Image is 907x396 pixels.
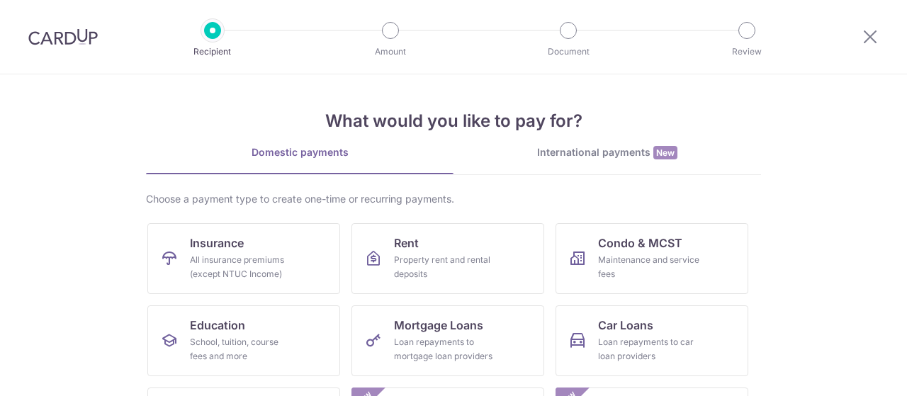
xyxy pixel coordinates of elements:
a: EducationSchool, tuition, course fees and more [147,305,340,376]
div: Choose a payment type to create one-time or recurring payments. [146,192,761,206]
span: Mortgage Loans [394,317,483,334]
p: Review [694,45,799,59]
p: Recipient [160,45,265,59]
div: International payments [453,145,761,160]
h4: What would you like to pay for? [146,108,761,134]
div: Domestic payments [146,145,453,159]
p: Document [516,45,621,59]
a: RentProperty rent and rental deposits [351,223,544,294]
span: Insurance [190,234,244,251]
span: Car Loans [598,317,653,334]
span: Condo & MCST [598,234,682,251]
a: Car LoansLoan repayments to car loan providers [556,305,748,376]
span: New [653,146,677,159]
div: Loan repayments to car loan providers [598,335,700,363]
div: Property rent and rental deposits [394,253,496,281]
a: Condo & MCSTMaintenance and service fees [556,223,748,294]
div: Loan repayments to mortgage loan providers [394,335,496,363]
a: Mortgage LoansLoan repayments to mortgage loan providers [351,305,544,376]
span: Rent [394,234,419,251]
p: Amount [338,45,443,59]
img: CardUp [28,28,98,45]
div: Maintenance and service fees [598,253,700,281]
div: All insurance premiums (except NTUC Income) [190,253,292,281]
div: School, tuition, course fees and more [190,335,292,363]
a: InsuranceAll insurance premiums (except NTUC Income) [147,223,340,294]
iframe: Opens a widget where you can find more information [816,353,893,389]
span: Education [190,317,245,334]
